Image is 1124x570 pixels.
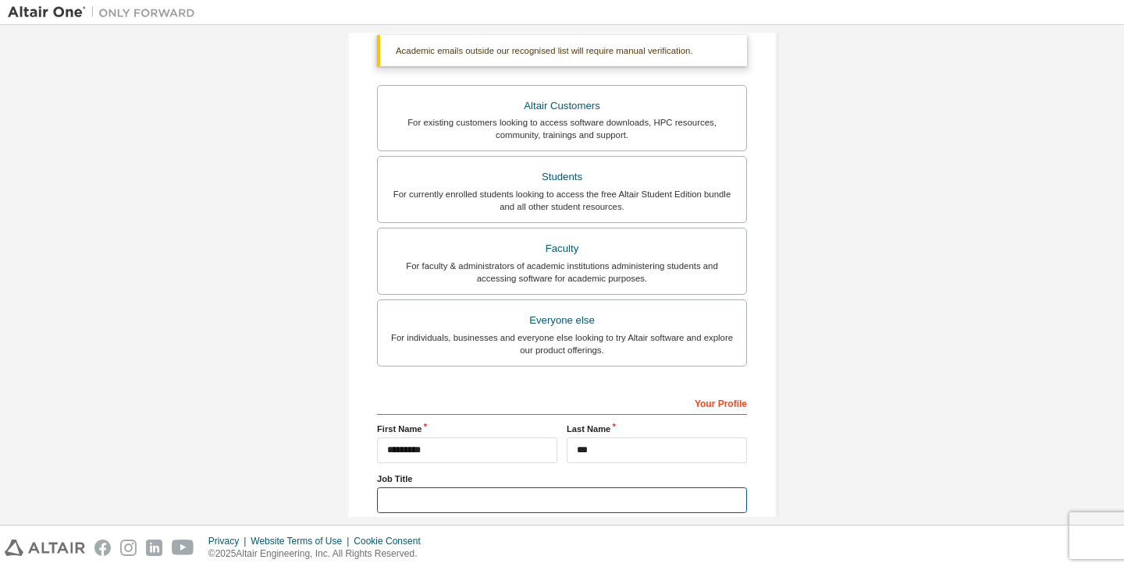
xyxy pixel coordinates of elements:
label: Job Title [377,473,747,485]
div: For individuals, businesses and everyone else looking to try Altair software and explore our prod... [387,331,737,356]
img: linkedin.svg [146,540,162,556]
div: For faculty & administrators of academic institutions administering students and accessing softwa... [387,260,737,285]
div: Everyone else [387,310,737,331]
div: Your Profile [377,390,747,415]
label: Last Name [567,423,747,435]
img: Altair One [8,5,203,20]
div: Privacy [208,535,251,547]
img: youtube.svg [172,540,194,556]
img: instagram.svg [120,540,137,556]
img: altair_logo.svg [5,540,85,556]
div: Faculty [387,238,737,260]
img: facebook.svg [94,540,111,556]
div: Academic emails outside our recognised list will require manual verification. [377,35,747,66]
label: First Name [377,423,557,435]
div: Cookie Consent [354,535,429,547]
p: © 2025 Altair Engineering, Inc. All Rights Reserved. [208,547,430,561]
div: Students [387,166,737,188]
div: For existing customers looking to access software downloads, HPC resources, community, trainings ... [387,116,737,141]
div: For currently enrolled students looking to access the free Altair Student Edition bundle and all ... [387,188,737,213]
div: Website Terms of Use [251,535,354,547]
div: Altair Customers [387,95,737,117]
